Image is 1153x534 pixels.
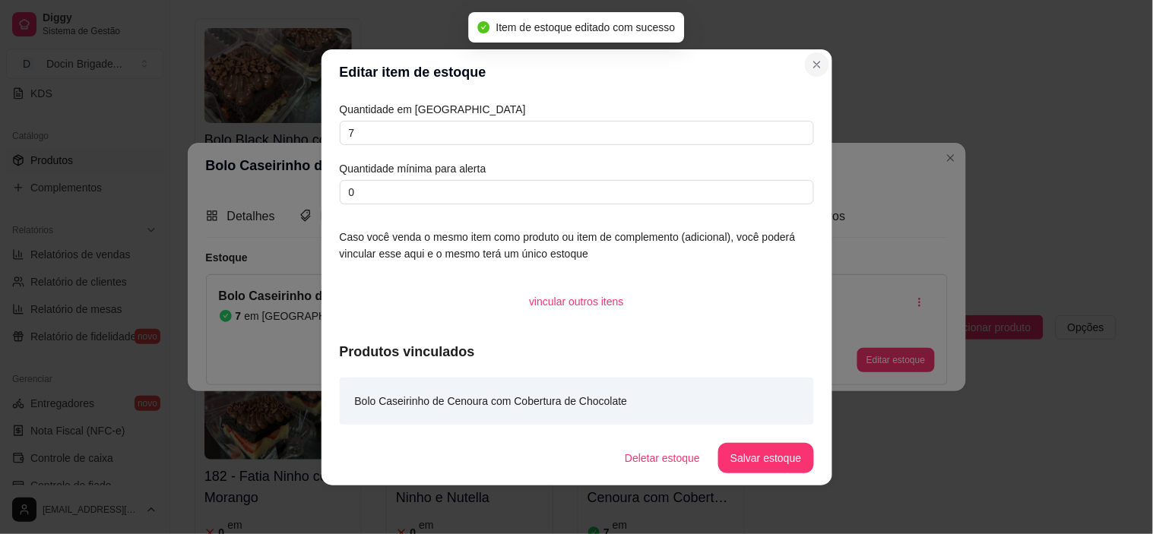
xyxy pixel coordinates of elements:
button: vincular outros itens [517,286,636,317]
article: Bolo Caseirinho de Cenoura com Cobertura de Chocolate [355,393,628,409]
button: Close [805,52,829,77]
span: check-circle [478,21,490,33]
article: Produtos vinculados [340,341,814,362]
button: Salvar estoque [718,443,813,473]
button: Deletar estoque [613,443,712,473]
header: Editar item de estoque [322,49,832,95]
article: Quantidade em [GEOGRAPHIC_DATA] [340,101,814,118]
article: Caso você venda o mesmo item como produto ou item de complemento (adicional), você poderá vincula... [340,229,814,262]
article: Quantidade mínima para alerta [340,160,814,177]
span: Item de estoque editado com sucesso [496,21,676,33]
